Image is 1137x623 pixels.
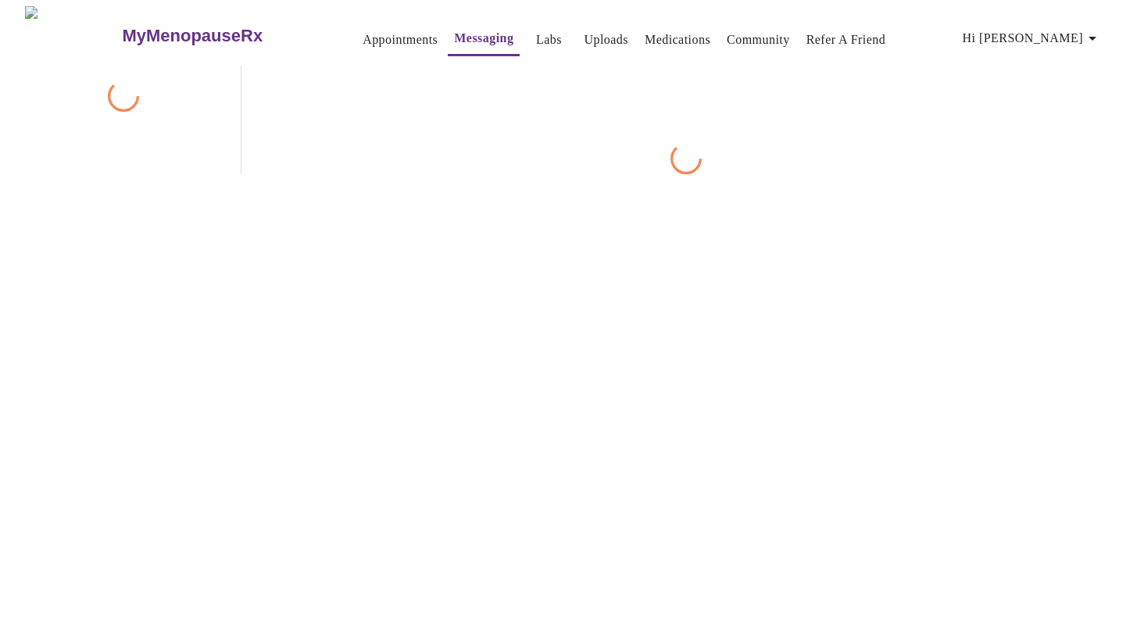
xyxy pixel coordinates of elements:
[120,9,325,63] a: MyMenopauseRx
[122,26,263,46] h3: MyMenopauseRx
[645,29,710,51] a: Medications
[536,29,562,51] a: Labs
[454,27,513,49] a: Messaging
[963,27,1102,49] span: Hi [PERSON_NAME]
[720,24,796,55] button: Community
[363,29,438,51] a: Appointments
[584,29,628,51] a: Uploads
[356,24,444,55] button: Appointments
[806,29,886,51] a: Refer a Friend
[800,24,892,55] button: Refer a Friend
[577,24,635,55] button: Uploads
[727,29,790,51] a: Community
[524,24,574,55] button: Labs
[956,23,1108,54] button: Hi [PERSON_NAME]
[638,24,717,55] button: Medications
[25,6,120,65] img: MyMenopauseRx Logo
[448,23,520,56] button: Messaging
